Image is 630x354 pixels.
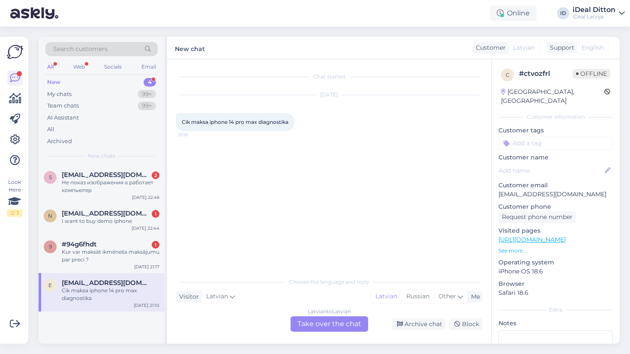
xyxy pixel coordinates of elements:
span: e [48,282,52,288]
div: ID [557,7,569,19]
div: Archived [47,137,72,146]
input: Add name [499,166,603,175]
div: 99+ [138,102,156,110]
div: Web [72,61,87,72]
div: # ctvozfrl [519,69,573,79]
span: Cik maksa iphone 14 pro max diagnostika [182,119,288,125]
div: Cik maksa iphone 14 pro max diagnostika [62,287,159,302]
div: 99+ [138,90,156,99]
div: Customer [472,43,506,52]
div: 1 [152,241,159,249]
div: My chats [47,90,72,99]
div: [DATE] 22:44 [132,225,159,231]
p: Visited pages [498,226,613,235]
span: Other [438,292,456,300]
div: All [47,125,54,134]
div: [DATE] 22:46 [132,194,159,201]
div: Take over the chat [291,316,368,332]
div: Request phone number [498,211,576,223]
div: [GEOGRAPHIC_DATA], [GEOGRAPHIC_DATA] [501,87,604,105]
div: Support [546,43,574,52]
div: Не показ изображения а работает компьютер [62,179,159,194]
p: Operating system [498,258,613,267]
div: Online [490,6,537,21]
div: Extra [498,306,613,314]
div: Customer information [498,113,613,121]
span: s [49,174,52,180]
div: Latvian [371,290,402,303]
div: Archive chat [392,318,446,330]
p: Customer name [498,153,613,162]
p: Customer tags [498,126,613,135]
div: Chat started [176,73,483,81]
div: 2 / 3 [7,209,22,217]
span: New chats [88,152,115,160]
div: [DATE] [176,91,483,99]
span: #94g6fhdt [62,240,96,248]
img: Askly Logo [7,44,23,60]
div: Latvian to Latvian [308,308,351,315]
span: Latvian [513,43,535,52]
div: All [45,61,55,72]
input: Add a tag [498,137,613,150]
p: Customer phone [498,202,613,211]
div: Kur var maksāt ikmēneša maksājumu par preci ? [62,248,159,264]
a: iDeal DittoniDeal Latvija [573,6,625,20]
div: I want to buy demo iphone [62,217,159,225]
div: [DATE] 21:17 [134,264,159,270]
div: Visitor [176,292,199,301]
p: See more ... [498,247,613,255]
span: softpetvit@gmail.com [62,171,151,179]
div: Team chats [47,102,79,110]
a: [URL][DOMAIN_NAME] [498,236,566,243]
div: iDeal Latvija [573,13,615,20]
p: Browser [498,279,613,288]
div: 2 [152,171,159,179]
span: Offline [573,69,610,78]
div: Socials [102,61,123,72]
div: 1 [152,210,159,218]
span: Latvian [206,292,228,301]
span: 21:10 [178,132,210,138]
span: nisumehta2011@gmail.com [62,210,151,217]
div: Russian [402,290,434,303]
span: c [506,72,510,78]
span: 9 [49,243,52,250]
div: Email [140,61,158,72]
div: Choose the language and reply [176,278,483,286]
p: [EMAIL_ADDRESS][DOMAIN_NAME] [498,190,613,199]
p: iPhone OS 18.6 [498,267,613,276]
span: n [48,213,52,219]
div: Me [468,292,480,301]
div: Block [449,318,483,330]
p: Customer email [498,181,613,190]
p: Safari 18.6 [498,288,613,297]
div: AI Assistant [47,114,79,122]
div: New [47,78,60,87]
div: 4 [144,78,156,87]
div: iDeal Ditton [573,6,615,13]
span: English [582,43,604,52]
span: Search customers [53,45,108,54]
span: ernestsalsbergs@gmail.com [62,279,151,287]
div: Look Here [7,178,22,217]
p: Notes [498,319,613,328]
div: [DATE] 21:10 [134,302,159,309]
label: New chat [175,42,205,54]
